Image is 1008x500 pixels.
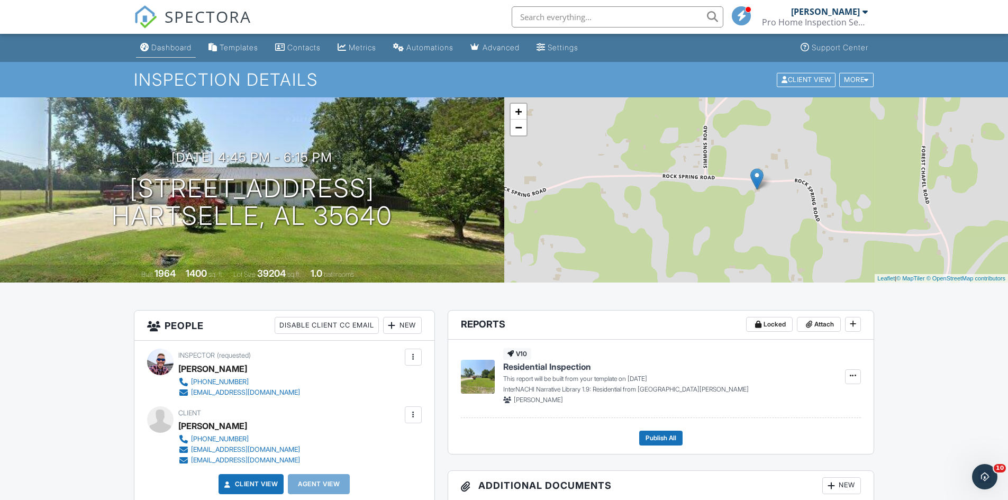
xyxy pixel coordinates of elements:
[178,387,300,398] a: [EMAIL_ADDRESS][DOMAIN_NAME]
[233,270,256,278] span: Lot Size
[208,270,223,278] span: sq. ft.
[287,43,321,52] div: Contacts
[389,38,458,58] a: Automations (Basic)
[134,70,875,89] h1: Inspection Details
[178,418,247,434] div: [PERSON_NAME]
[204,38,262,58] a: Templates
[178,361,247,377] div: [PERSON_NAME]
[483,43,520,52] div: Advanced
[349,43,376,52] div: Metrics
[178,455,300,466] a: [EMAIL_ADDRESS][DOMAIN_NAME]
[822,477,861,494] div: New
[165,5,251,28] span: SPECTORA
[776,75,838,83] a: Client View
[191,456,300,465] div: [EMAIL_ADDRESS][DOMAIN_NAME]
[791,6,860,17] div: [PERSON_NAME]
[178,351,215,359] span: Inspector
[777,72,836,87] div: Client View
[275,317,379,334] div: Disable Client CC Email
[178,444,300,455] a: [EMAIL_ADDRESS][DOMAIN_NAME]
[839,72,874,87] div: More
[178,409,201,417] span: Client
[136,38,196,58] a: Dashboard
[191,378,249,386] div: [PHONE_NUMBER]
[877,275,895,281] a: Leaflet
[812,43,868,52] div: Support Center
[927,275,1005,281] a: © OpenStreetMap contributors
[222,479,278,489] a: Client View
[178,377,300,387] a: [PHONE_NUMBER]
[220,43,258,52] div: Templates
[512,6,723,28] input: Search everything...
[406,43,453,52] div: Automations
[186,268,207,279] div: 1400
[511,104,526,120] a: Zoom in
[151,43,192,52] div: Dashboard
[994,464,1006,472] span: 10
[191,446,300,454] div: [EMAIL_ADDRESS][DOMAIN_NAME]
[257,268,286,279] div: 39204
[972,464,997,489] iframe: Intercom live chat
[875,274,1008,283] div: |
[796,38,873,58] a: Support Center
[311,268,322,279] div: 1.0
[171,150,332,165] h3: [DATE] 4:45 pm - 6:15 pm
[532,38,583,58] a: Settings
[548,43,578,52] div: Settings
[271,38,325,58] a: Contacts
[191,388,300,397] div: [EMAIL_ADDRESS][DOMAIN_NAME]
[141,270,153,278] span: Built
[134,5,157,29] img: The Best Home Inspection Software - Spectora
[333,38,380,58] a: Metrics
[466,38,524,58] a: Advanced
[155,268,176,279] div: 1964
[178,434,300,444] a: [PHONE_NUMBER]
[217,351,251,359] span: (requested)
[324,270,354,278] span: bathrooms
[134,14,251,37] a: SPECTORA
[762,17,868,28] div: Pro Home Inspection Services LLC.
[112,175,393,231] h1: [STREET_ADDRESS] Hartselle, AL 35640
[134,311,434,341] h3: People
[191,435,249,443] div: [PHONE_NUMBER]
[383,317,422,334] div: New
[287,270,301,278] span: sq.ft.
[511,120,526,135] a: Zoom out
[896,275,925,281] a: © MapTiler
